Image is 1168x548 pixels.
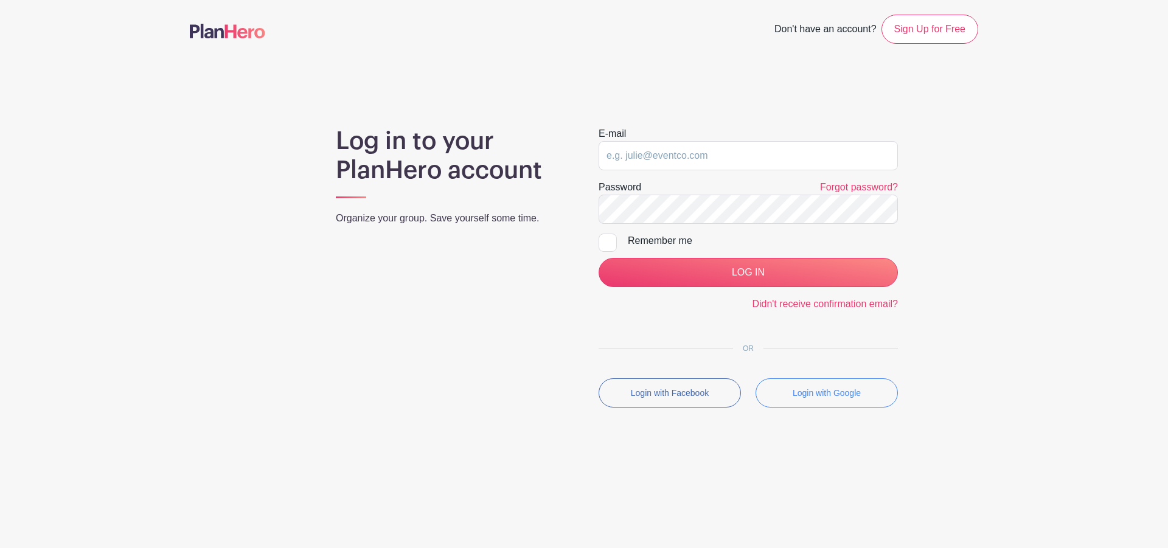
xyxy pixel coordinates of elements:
a: Forgot password? [820,182,898,192]
h1: Log in to your PlanHero account [336,127,569,185]
span: OR [733,344,763,353]
label: Password [599,180,641,195]
button: Login with Facebook [599,378,741,408]
img: logo-507f7623f17ff9eddc593b1ce0a138ce2505c220e1c5a4e2b4648c50719b7d32.svg [190,24,265,38]
p: Organize your group. Save yourself some time. [336,211,569,226]
a: Didn't receive confirmation email? [752,299,898,309]
span: Don't have an account? [774,17,877,44]
div: Remember me [628,234,898,248]
input: e.g. julie@eventco.com [599,141,898,170]
button: Login with Google [756,378,898,408]
input: LOG IN [599,258,898,287]
a: Sign Up for Free [881,15,978,44]
label: E-mail [599,127,626,141]
small: Login with Google [793,388,861,398]
small: Login with Facebook [631,388,709,398]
